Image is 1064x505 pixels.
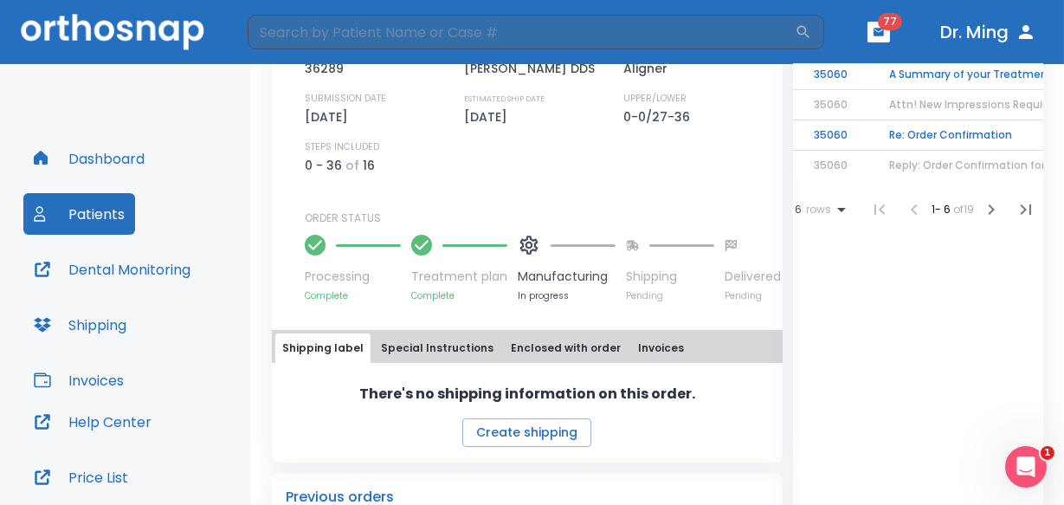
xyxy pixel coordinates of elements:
p: In progress [518,289,616,302]
span: 1 [1041,446,1054,460]
p: SUBMISSION DATE [305,91,386,107]
button: Price List [23,456,139,498]
p: 0-0/27-36 [623,107,696,127]
button: Invoices [631,333,691,363]
p: Pending [626,289,714,302]
button: Dashboard [23,138,155,179]
p: of [345,155,359,176]
span: 35060 [814,97,848,112]
td: 35060 [793,60,868,90]
p: Treatment plan [411,268,507,286]
p: 36289 [305,58,350,79]
span: 77 [878,13,902,30]
iframe: Intercom live chat [1005,446,1047,488]
span: Attn! New Impressions Required [889,97,1060,112]
span: of 19 [953,202,974,217]
p: 0 - 36 [305,155,342,176]
p: ORDER STATUS [305,210,771,226]
button: Help Center [23,401,162,443]
span: 35060 [814,158,848,172]
p: There's no shipping information on this order. [359,384,695,405]
td: 35060 [793,120,868,151]
button: Invoices [23,359,134,401]
p: Manufacturing [518,268,616,286]
button: Enclosed with order [504,333,628,363]
p: Pending [725,289,781,302]
span: 6 [795,204,802,216]
span: rows [802,204,831,216]
span: 1 - 6 [932,202,953,217]
button: Shipping [23,304,137,346]
button: Patients [23,193,135,235]
p: ESTIMATED SHIP DATE [464,91,545,107]
p: [DATE] [464,107,513,127]
p: Complete [411,289,507,302]
p: Complete [305,289,401,302]
p: Processing [305,268,401,286]
p: UPPER/LOWER [623,91,687,107]
button: Create shipping [462,418,591,447]
p: STEPS INCLUDED [305,139,379,155]
input: Search by Patient Name or Case # [248,15,795,49]
p: Delivered [725,268,781,286]
button: Dental Monitoring [23,249,201,290]
button: Special Instructions [374,333,500,363]
p: 16 [363,155,375,176]
p: Aligner [623,58,674,79]
div: tabs [275,333,779,363]
button: Shipping label [275,333,371,363]
p: [PERSON_NAME] DDS [464,58,601,79]
button: Dr. Ming [933,16,1043,48]
p: [DATE] [305,107,354,127]
img: Orthosnap [21,14,204,49]
p: Shipping [626,268,714,286]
